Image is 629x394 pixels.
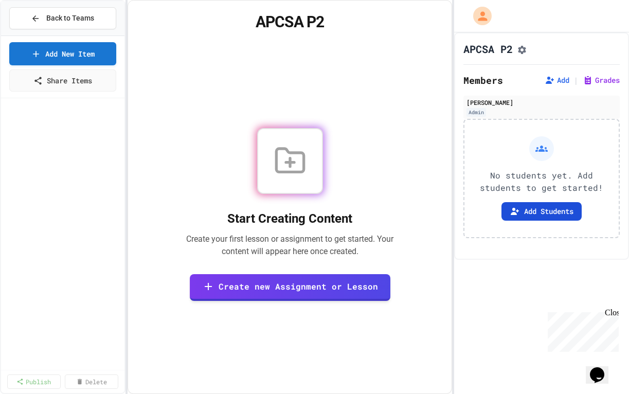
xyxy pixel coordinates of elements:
h1: APCSA P2 [463,42,513,56]
button: Add [545,75,569,85]
iframe: chat widget [544,308,619,352]
a: Add New Item [9,42,116,65]
a: Publish [7,374,61,389]
h2: Members [463,73,503,87]
span: | [573,74,579,86]
a: Delete [65,374,118,389]
div: My Account [462,4,494,28]
iframe: chat widget [586,353,619,384]
a: Share Items [9,69,116,92]
p: No students yet. Add students to get started! [473,169,610,194]
h2: Start Creating Content [175,210,405,227]
a: Create new Assignment or Lesson [190,274,390,301]
button: Add Students [501,202,582,221]
button: Grades [583,75,620,85]
p: Create your first lesson or assignment to get started. Your content will appear here once created. [175,233,405,258]
div: [PERSON_NAME] [466,98,617,107]
div: Admin [466,108,486,117]
span: Back to Teams [46,13,94,24]
div: Chat with us now!Close [4,4,71,65]
button: Assignment Settings [517,43,527,55]
h1: APCSA P2 [140,13,439,31]
button: Back to Teams [9,7,116,29]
